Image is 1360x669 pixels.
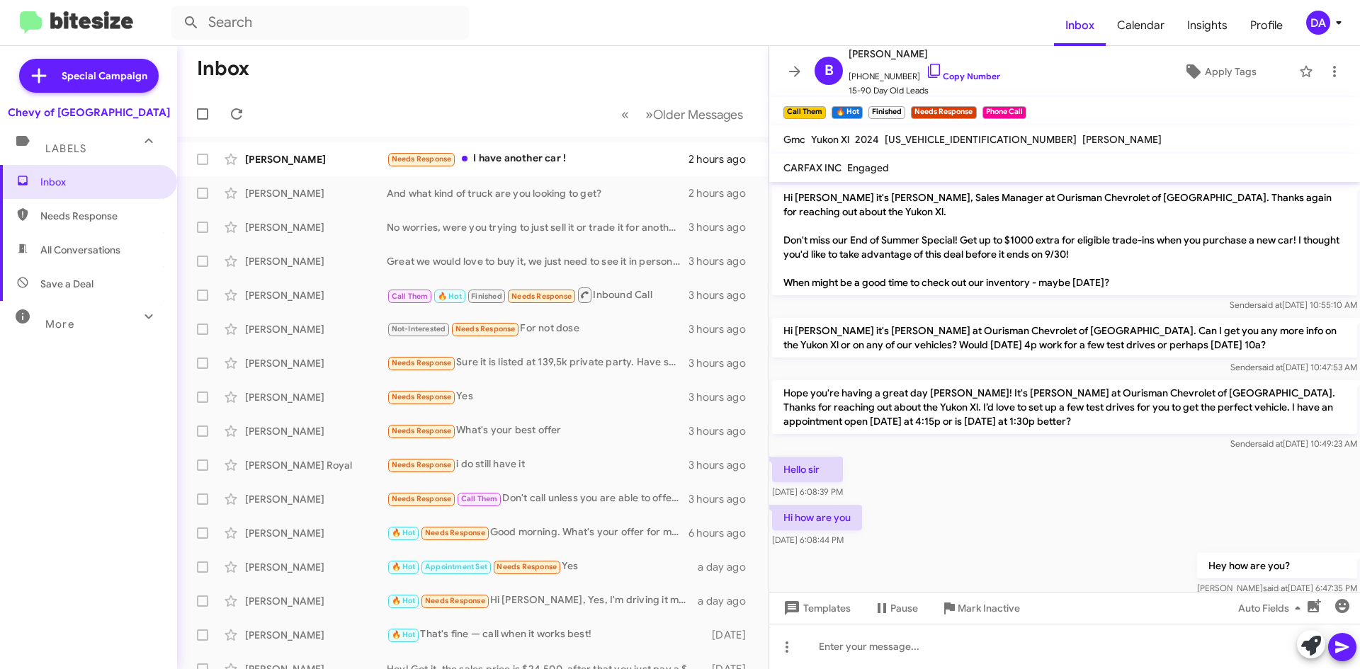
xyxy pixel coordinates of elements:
span: said at [1263,583,1288,593]
span: [DATE] 6:08:44 PM [772,534,844,545]
div: [DATE] [705,628,757,642]
nav: Page navigation example [613,100,752,129]
div: a day ago [698,560,757,574]
button: Auto Fields [1227,595,1317,621]
span: Gmc [783,133,805,146]
div: 3 hours ago [688,220,757,234]
div: [PERSON_NAME] [245,220,387,234]
span: Finished [471,292,502,301]
div: Don't call unless you are able to offer the price [387,491,688,507]
span: Special Campaign [62,69,147,83]
a: Special Campaign [19,59,159,93]
span: 🔥 Hot [392,596,416,605]
div: i do still have it [387,457,688,473]
div: 6 hours ago [688,526,757,540]
div: [PERSON_NAME] [245,288,387,302]
span: 2024 [855,133,879,146]
button: Apply Tags [1147,59,1292,84]
div: Yes [387,559,698,575]
span: 🔥 Hot [438,292,462,301]
span: Auto Fields [1238,595,1306,621]
span: Yukon Xl [811,133,849,146]
button: Mark Inactive [929,595,1031,621]
span: Needs Response [511,292,572,301]
span: Apply Tags [1205,59,1257,84]
span: Needs Response [392,358,452,367]
small: 🔥 Hot [832,106,862,119]
span: Pause [890,595,918,621]
div: 3 hours ago [688,254,757,268]
div: No worries, were you trying to just sell it or trade it for another car? [387,220,688,234]
p: Hope you're having a great day [PERSON_NAME]! It's [PERSON_NAME] at Ourisman Chevrolet of [GEOGRA... [772,380,1357,434]
div: 3 hours ago [688,458,757,472]
a: Calendar [1106,5,1176,46]
div: Sure it is listed at 139,5k private party. Have serious interest. 601 miles. 2025 Cayenne Coupe GTs [387,355,688,371]
span: CARFAX INC [783,161,841,174]
span: 🔥 Hot [392,528,416,537]
span: Needs Response [392,494,452,503]
span: Needs Response [497,562,557,571]
input: Search [171,6,469,40]
div: Inbound Call [387,286,688,304]
span: » [645,105,653,123]
div: Hi [PERSON_NAME], Yes, I'm driving it my Trax. Thank you. [387,593,698,609]
div: I have another car ! [387,151,688,167]
button: Pause [862,595,929,621]
div: 3 hours ago [688,390,757,404]
div: [PERSON_NAME] Royal [245,458,387,472]
p: Hi [PERSON_NAME] it's [PERSON_NAME], Sales Manager at Ourisman Chevrolet of [GEOGRAPHIC_DATA]. Th... [772,185,1357,295]
span: Needs Response [392,460,452,469]
span: Call Them [461,494,498,503]
span: Insights [1176,5,1239,46]
span: Templates [781,595,851,621]
span: Needs Response [455,324,516,333]
span: Call Them [392,292,429,301]
div: [PERSON_NAME] [245,526,387,540]
span: Needs Response [392,392,452,401]
a: Profile [1239,5,1294,46]
span: B [824,59,834,82]
div: What's your best offer [387,423,688,439]
span: Needs Response [425,528,485,537]
div: [PERSON_NAME] [245,628,387,642]
div: [PERSON_NAME] [245,254,387,268]
span: said at [1258,438,1283,449]
a: Inbox [1054,5,1106,46]
span: Appointment Set [425,562,487,571]
span: 🔥 Hot [392,630,416,639]
div: [PERSON_NAME] [245,492,387,506]
div: And what kind of truck are you looking to get? [387,186,688,200]
small: Call Them [783,106,826,119]
span: [DATE] 6:08:39 PM [772,486,843,497]
span: Sender [DATE] 10:55:10 AM [1230,299,1357,310]
span: Needs Response [40,209,161,223]
span: All Conversations [40,243,120,257]
div: Chevy of [GEOGRAPHIC_DATA] [8,105,170,120]
small: Phone Call [982,106,1026,119]
span: Not-Interested [392,324,446,333]
span: [PERSON_NAME] [DATE] 6:47:35 PM [1197,583,1357,593]
div: [PERSON_NAME] [245,560,387,574]
div: 3 hours ago [688,288,757,302]
div: [PERSON_NAME] [245,322,387,336]
button: Next [637,100,752,129]
button: Templates [769,595,862,621]
span: Sender [DATE] 10:47:53 AM [1230,362,1357,372]
span: Needs Response [425,596,485,605]
span: [PHONE_NUMBER] [849,62,1000,84]
p: Hi how are you [772,505,862,530]
div: 2 hours ago [688,186,757,200]
div: 2 hours ago [688,152,757,166]
div: For not dose [387,321,688,337]
span: 🔥 Hot [392,562,416,571]
span: Engaged [847,161,889,174]
span: 15-90 Day Old Leads [849,84,1000,98]
span: Sender [DATE] 10:49:23 AM [1230,438,1357,449]
div: [PERSON_NAME] [245,424,387,438]
div: [PERSON_NAME] [245,152,387,166]
span: [US_VEHICLE_IDENTIFICATION_NUMBER] [885,133,1077,146]
span: Older Messages [653,107,743,122]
